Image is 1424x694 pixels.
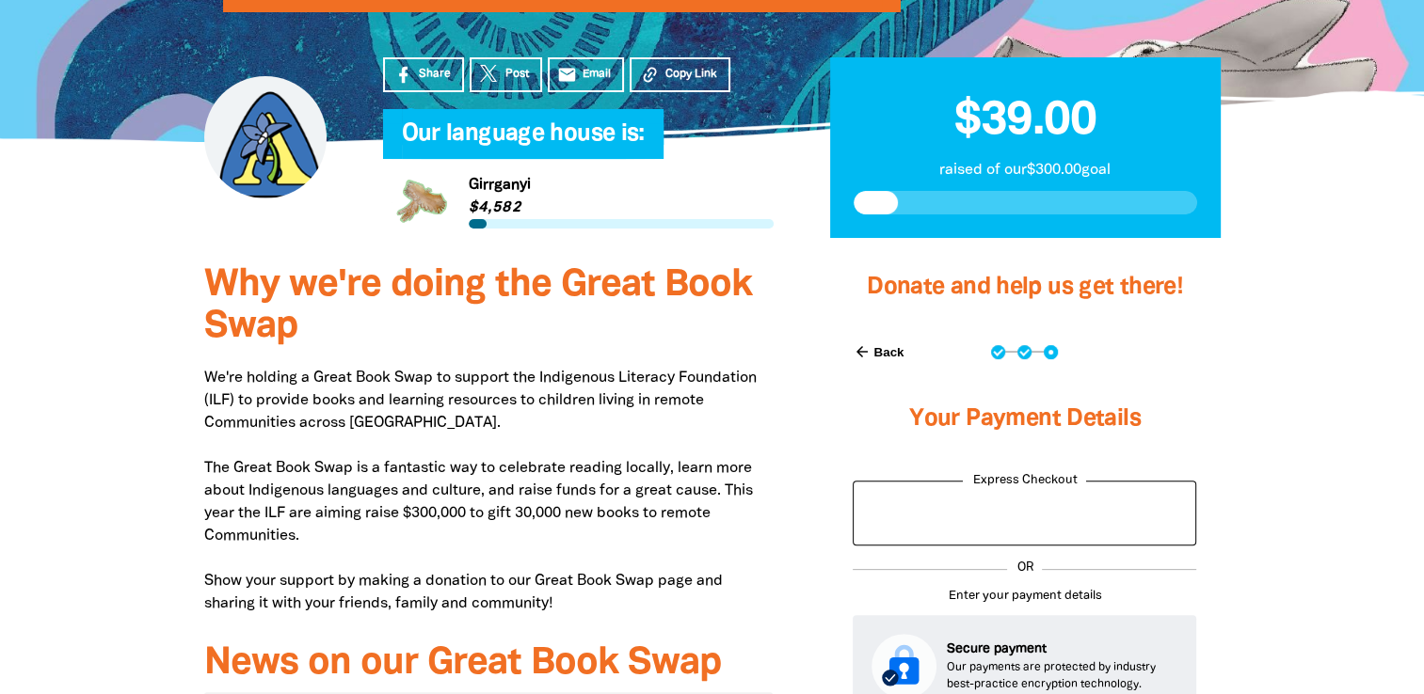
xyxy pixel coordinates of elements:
h6: My Team [383,140,774,151]
i: email [557,65,577,85]
p: Our payments are protected by industry best-practice encryption technology. [946,659,1177,693]
a: Share [383,57,464,92]
h3: News on our Great Book Swap [204,643,774,685]
a: Post [470,57,542,92]
i: arrow_back [853,343,870,360]
button: Navigate to step 3 of 3 to enter your payment details [1044,345,1058,359]
span: Donate and help us get there! [867,276,1183,298]
p: OR [1007,560,1042,578]
button: Back [845,336,911,368]
span: Post [505,66,529,83]
span: $39.00 [954,100,1096,143]
iframe: PayPal-paypal [863,490,1186,532]
span: Why we're doing the Great Book Swap [204,268,752,344]
button: Copy Link [630,57,730,92]
button: Navigate to step 1 of 3 to enter your donation amount [991,345,1005,359]
span: Copy Link [665,66,717,83]
p: Enter your payment details [853,588,1196,607]
p: raised of our $300.00 goal [854,159,1197,181]
a: emailEmail [548,57,625,92]
p: Secure payment [946,639,1177,659]
p: We're holding a Great Book Swap to support the Indigenous Literacy Foundation (ILF) to provide bo... [204,367,774,615]
button: Navigate to step 2 of 3 to enter your details [1017,345,1032,359]
legend: Express Checkout [963,472,1086,491]
h3: Your Payment Details [853,382,1196,457]
span: Share [419,66,451,83]
span: Email [583,66,611,83]
span: Our language house is: [402,123,645,159]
